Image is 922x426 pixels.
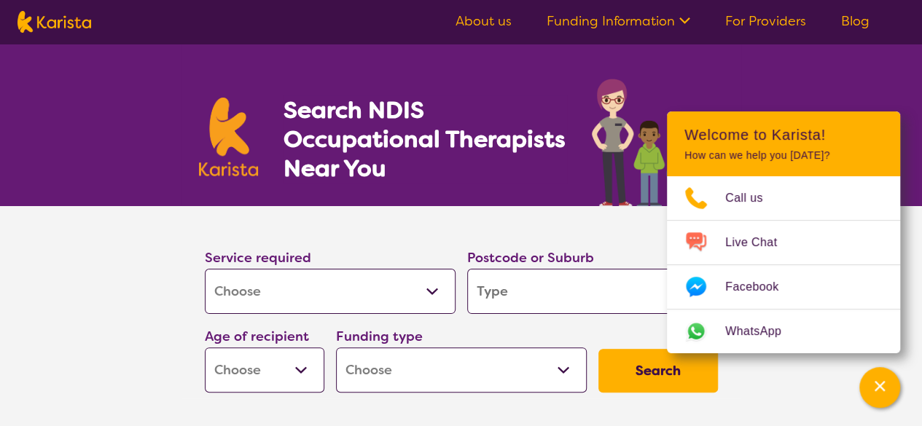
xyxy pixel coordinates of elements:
[456,12,512,30] a: About us
[667,176,900,353] ul: Choose channel
[283,95,566,183] h1: Search NDIS Occupational Therapists Near You
[467,249,594,267] label: Postcode or Suburb
[725,320,799,342] span: WhatsApp
[667,111,900,353] div: Channel Menu
[725,187,781,209] span: Call us
[199,98,259,176] img: Karista logo
[205,249,311,267] label: Service required
[725,12,806,30] a: For Providers
[547,12,690,30] a: Funding Information
[598,349,718,393] button: Search
[725,276,796,298] span: Facebook
[592,79,724,206] img: occupational-therapy
[336,328,423,345] label: Funding type
[841,12,870,30] a: Blog
[667,309,900,353] a: Web link opens in a new tab.
[684,126,883,143] h2: Welcome to Karista!
[684,149,883,162] p: How can we help you [DATE]?
[17,11,91,33] img: Karista logo
[467,269,718,314] input: Type
[859,367,900,408] button: Channel Menu
[725,232,794,253] span: Live Chat
[205,328,309,345] label: Age of recipient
